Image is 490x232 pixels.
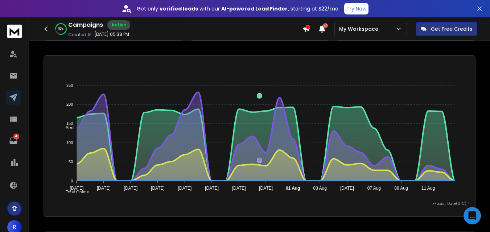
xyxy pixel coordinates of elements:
[66,83,73,88] tspan: 250
[346,5,366,12] p: Try Now
[464,207,481,224] div: Open Intercom Messenger
[66,121,73,126] tspan: 150
[178,186,192,191] tspan: [DATE]
[205,186,219,191] tspan: [DATE]
[160,5,198,12] strong: verified leads
[421,186,435,191] tspan: 11 Aug
[60,190,89,195] span: Total Opens
[232,186,246,191] tspan: [DATE]
[6,134,21,148] a: 4
[50,201,469,206] p: x-axis : Date(UTC)
[313,186,327,191] tspan: 03 Aug
[58,27,63,31] p: 82 %
[344,3,368,14] button: Try Now
[340,186,354,191] tspan: [DATE]
[66,102,73,107] tspan: 200
[66,140,73,145] tspan: 100
[60,125,75,130] span: Sent
[7,25,22,38] img: logo
[339,25,381,33] p: My Workspace
[431,25,472,33] p: Get Free Credits
[367,186,381,191] tspan: 07 Aug
[107,20,130,30] div: Active
[137,5,338,12] p: Get only with our starting at $22/mo
[70,186,83,191] tspan: [DATE]
[13,134,19,139] p: 4
[286,186,300,191] tspan: 01 Aug
[94,31,129,37] p: [DATE] 05:38 PM
[124,186,138,191] tspan: [DATE]
[221,5,289,12] strong: AI-powered Lead Finder,
[416,22,477,36] button: Get Free Credits
[259,186,273,191] tspan: [DATE]
[394,186,408,191] tspan: 09 Aug
[68,32,93,38] p: Created At:
[151,186,165,191] tspan: [DATE]
[68,21,103,29] h1: Campaigns
[323,23,328,28] span: 50
[69,160,73,164] tspan: 50
[97,186,111,191] tspan: [DATE]
[71,179,73,183] tspan: 0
